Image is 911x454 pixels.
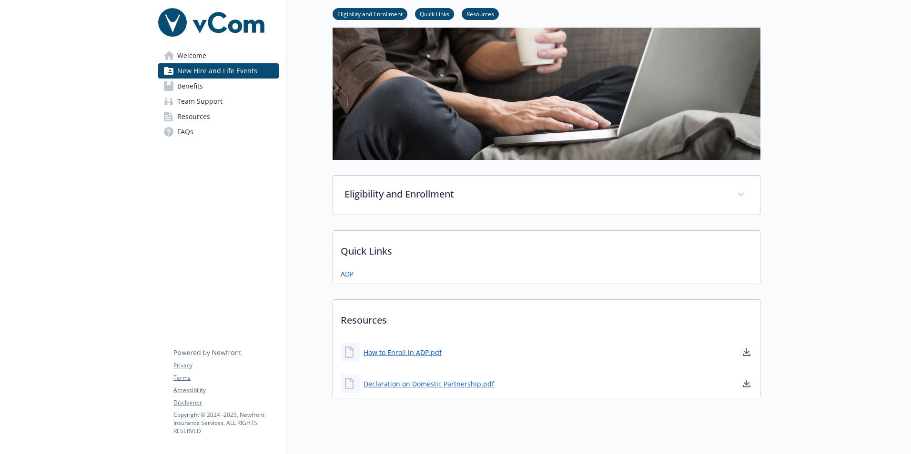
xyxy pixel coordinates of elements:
a: Resources [158,109,279,124]
p: Resources [333,300,760,335]
span: Team Support [177,94,223,109]
a: Welcome [158,48,279,63]
span: New Hire and Life Events [177,63,257,79]
a: Quick Links [415,9,454,18]
div: Eligibility and Enrollment [333,176,760,215]
a: Disclaimer [173,398,278,407]
a: Eligibility and Enrollment [333,9,407,18]
p: Quick Links [333,231,760,266]
span: FAQs [177,124,193,139]
a: Privacy [173,361,278,370]
span: Benefits [177,79,203,94]
a: download document [741,378,752,389]
p: Eligibility and Enrollment [344,187,726,201]
a: Resources [462,9,499,18]
a: New Hire and Life Events [158,63,279,79]
a: Terms [173,374,278,382]
span: Welcome [177,48,206,63]
a: FAQs [158,124,279,139]
a: Team Support [158,94,279,109]
span: Resources [177,109,210,124]
a: ADP [341,269,354,279]
a: download document [741,346,752,358]
a: Accessibility [173,386,278,395]
p: Copyright © 2024 - 2025 , Newfront Insurance Services, ALL RIGHTS RESERVED [173,411,278,435]
a: Benefits [158,79,279,94]
a: Declaration on Domestic Partnership.pdf [364,379,494,389]
a: How to Enroll in ADP.pdf [364,347,442,357]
